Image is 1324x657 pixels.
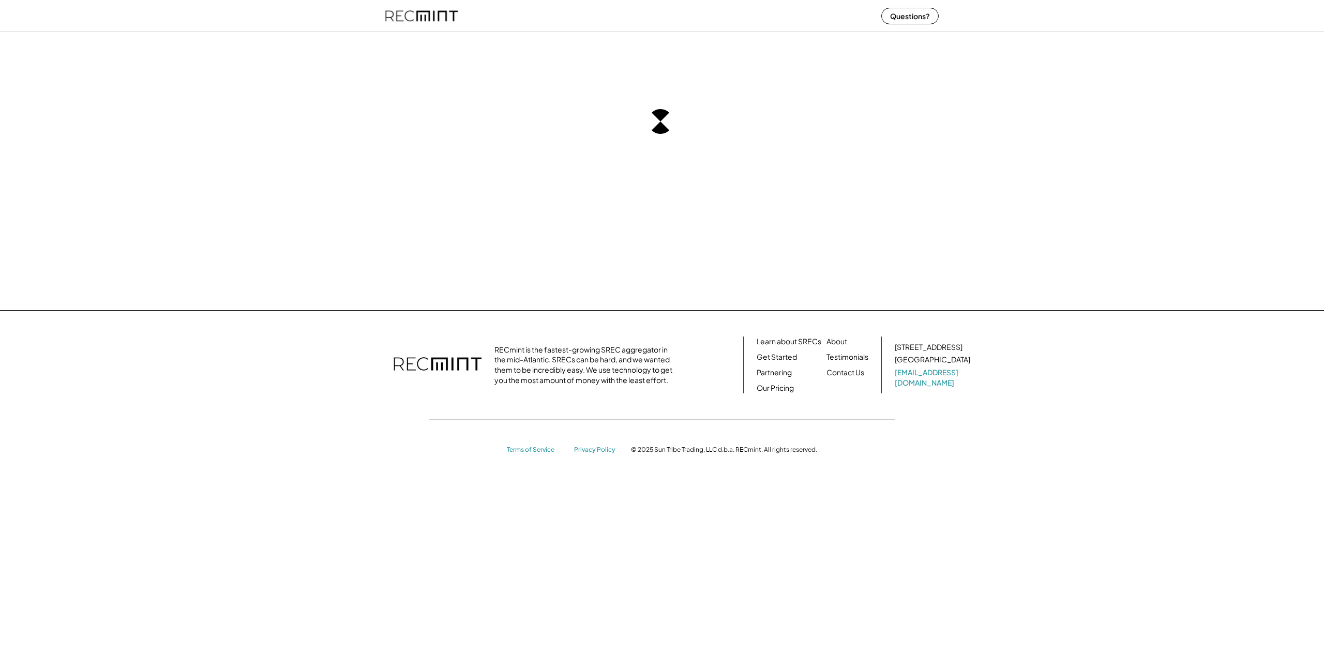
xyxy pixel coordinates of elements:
a: Contact Us [826,368,864,378]
a: Privacy Policy [574,446,621,454]
a: Our Pricing [757,383,794,393]
div: © 2025 Sun Tribe Trading, LLC d.b.a. RECmint. All rights reserved. [631,446,817,454]
div: [STREET_ADDRESS] [895,342,962,353]
a: About [826,337,847,347]
button: Questions? [881,8,939,24]
a: [EMAIL_ADDRESS][DOMAIN_NAME] [895,368,972,388]
a: Terms of Service [507,446,564,454]
div: [GEOGRAPHIC_DATA] [895,355,970,365]
a: Partnering [757,368,792,378]
a: Testimonials [826,352,868,362]
a: Get Started [757,352,797,362]
a: Learn about SRECs [757,337,821,347]
img: recmint-logotype%403x%20%281%29.jpeg [385,2,458,29]
img: recmint-logotype%403x.png [394,347,482,383]
div: RECmint is the fastest-growing SREC aggregator in the mid-Atlantic. SRECs can be hard, and we wan... [494,345,678,385]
